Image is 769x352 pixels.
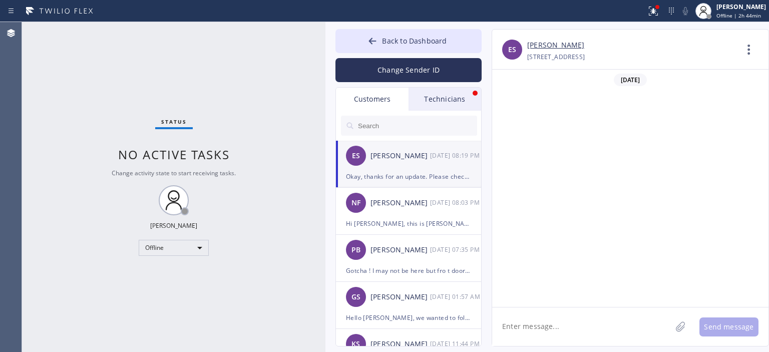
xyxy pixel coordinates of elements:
[351,197,360,209] span: NF
[118,146,230,163] span: No active tasks
[161,118,187,125] span: Status
[430,291,482,302] div: 09/10/2025 9:57 AM
[346,265,471,276] div: Gotcha ! I may not be here but fro t door will be open and my housekeeper will be here !
[335,29,482,53] button: Back to Dashboard
[351,291,360,303] span: GS
[430,244,482,255] div: 09/11/2025 9:35 AM
[346,312,471,323] div: Hello [PERSON_NAME], we wanted to follow up on Air Duct Cleaning estimate and check if you ready ...
[370,338,430,350] div: [PERSON_NAME]
[370,150,430,162] div: [PERSON_NAME]
[139,240,209,256] div: Offline
[370,244,430,256] div: [PERSON_NAME]
[678,4,692,18] button: Mute
[430,197,482,208] div: 09/11/2025 9:03 AM
[351,338,360,350] span: KS
[346,218,471,229] div: Hi [PERSON_NAME], this is [PERSON_NAME] with 5 Star Air. I just wanted to follow up about your dr...
[370,197,430,209] div: [PERSON_NAME]
[370,291,430,303] div: [PERSON_NAME]
[527,40,584,51] a: [PERSON_NAME]
[336,88,409,111] div: Customers
[527,51,585,63] div: [STREET_ADDRESS]
[150,221,197,230] div: [PERSON_NAME]
[351,244,360,256] span: PB
[352,150,360,162] span: ES
[112,169,236,177] span: Change activity state to start receiving tasks.
[430,338,482,349] div: 09/10/2025 9:44 AM
[357,116,477,136] input: Search
[335,58,482,82] button: Change Sender ID
[716,12,761,19] span: Offline | 2h 44min
[346,171,471,182] div: Okay, thanks for an update. Please check your email [EMAIL_ADDRESS][DOMAIN_NAME], we just sent th...
[716,3,766,11] div: [PERSON_NAME]
[699,317,758,336] button: Send message
[409,88,481,111] div: Technicians
[430,150,482,161] div: 09/12/2025 9:19 AM
[508,44,516,56] span: ES
[382,36,447,46] span: Back to Dashboard
[614,74,647,86] span: [DATE]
